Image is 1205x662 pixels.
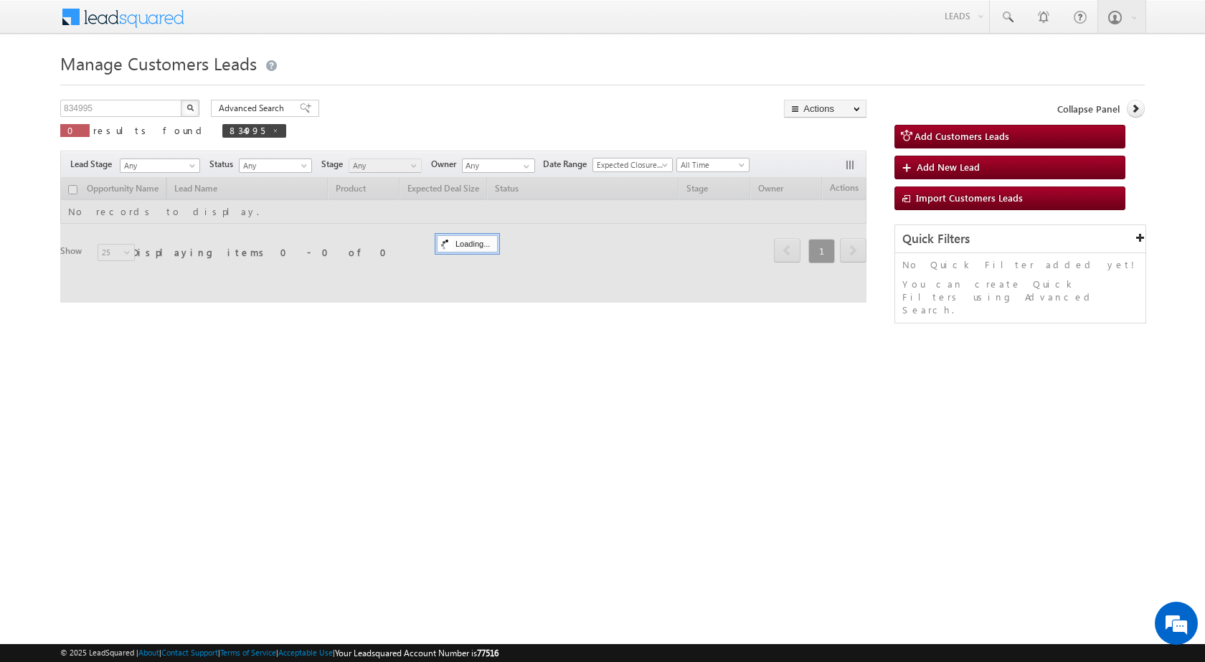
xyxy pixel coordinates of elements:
[902,278,1138,316] p: You can create Quick Filters using Advanced Search.
[60,646,498,660] span: © 2025 LeadSquared | | | | |
[437,235,498,252] div: Loading...
[239,159,312,173] a: Any
[677,159,745,171] span: All Time
[278,648,333,657] a: Acceptable Use
[431,158,462,171] span: Owner
[240,159,308,172] span: Any
[138,648,159,657] a: About
[70,158,118,171] span: Lead Stage
[120,159,195,172] span: Any
[321,158,349,171] span: Stage
[219,102,288,115] span: Advanced Search
[477,648,498,658] span: 77516
[220,648,276,657] a: Terms of Service
[915,130,1009,142] span: Add Customers Leads
[93,124,207,136] span: results found
[917,161,980,173] span: Add New Lead
[784,100,866,118] button: Actions
[67,124,82,136] span: 0
[1057,103,1120,115] span: Collapse Panel
[593,159,668,171] span: Expected Closure Date
[60,52,257,75] span: Manage Customers Leads
[543,158,592,171] span: Date Range
[895,225,1145,253] div: Quick Filters
[120,159,200,173] a: Any
[209,158,239,171] span: Status
[916,191,1023,204] span: Import Customers Leads
[161,648,218,657] a: Contact Support
[516,159,534,174] a: Show All Items
[349,159,417,172] span: Any
[462,159,535,173] input: Type to Search
[186,104,194,111] img: Search
[230,124,265,136] span: 834995
[676,158,750,172] a: All Time
[902,258,1138,271] p: No Quick Filter added yet!
[335,648,498,658] span: Your Leadsquared Account Number is
[349,159,422,173] a: Any
[592,158,673,172] a: Expected Closure Date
